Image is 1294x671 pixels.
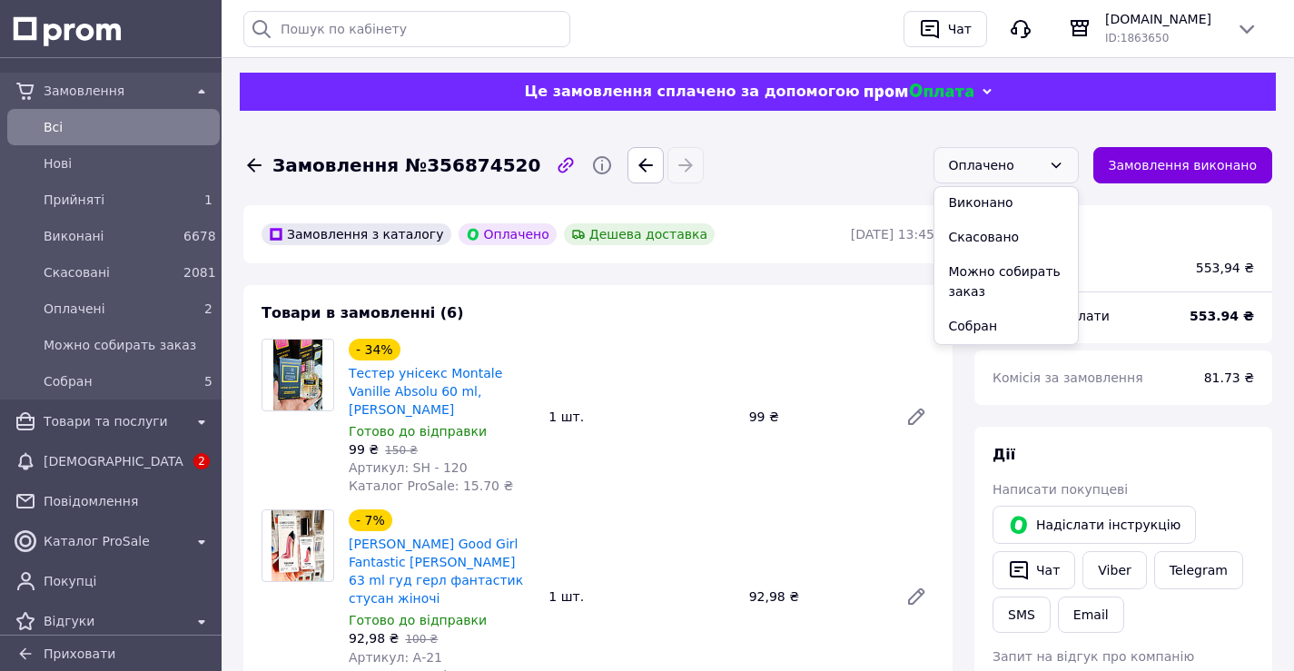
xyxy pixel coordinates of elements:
a: Viber [1082,551,1146,589]
span: Артикул: SH - 120 [349,460,468,475]
div: - 34% [349,339,400,360]
span: Комісія за замовлення [993,370,1143,385]
span: Товари в замовленні (6) [262,304,464,321]
span: Каталог ProSale: 15.70 ₴ [349,479,513,493]
div: Чат [944,15,975,43]
div: Дешева доставка [564,223,715,245]
button: Чат [904,11,987,47]
a: [PERSON_NAME] Good Girl Fantastic [PERSON_NAME] 63 ml гуд герл фантастик стусан жіночі [349,537,523,606]
span: Собран [44,372,176,390]
span: 1 [204,192,212,207]
li: Можно собирать заказ [934,254,1078,309]
div: 1 шт. [541,404,741,429]
span: Артикул: А-21 [349,650,442,665]
div: Оплачено [459,223,557,245]
span: 5 [204,374,212,389]
span: Відгуки [44,612,183,630]
span: Приховати [44,646,115,661]
button: Надіслати інструкцію [993,506,1196,544]
span: Прийняті [44,191,176,209]
span: 150 ₴ [385,444,418,457]
button: Email [1058,597,1124,633]
span: Виконані [44,227,176,245]
div: Замовлення з каталогу [262,223,451,245]
span: 92,98 ₴ [349,631,399,646]
span: Нові [44,154,212,173]
img: Тестер унісекс Montale Vanille Absolu 60 ml, Монталь Ваніле Абсолю [273,340,323,410]
span: Повідомлення [44,492,212,510]
li: Виконано [934,185,1078,220]
span: Готово до відправки [349,613,487,627]
span: 2081 [183,265,216,280]
div: 1 шт. [541,584,741,609]
a: Редагувати [898,399,934,435]
img: Carolina Herrera Good Girl Fantastic Pink Tester 63 ml гуд герл фантастик стусан жіночі [272,510,324,581]
span: Готово до відправки [349,424,487,439]
span: Замовлення №356874520 [272,153,540,179]
li: Скасовано [934,220,1078,254]
time: [DATE] 13:45 [851,227,934,242]
span: Товари та послуги [44,412,183,430]
button: Замовлення виконано [1093,147,1273,183]
b: 553.94 ₴ [1190,309,1254,323]
span: Оплачені [44,300,176,318]
span: [DOMAIN_NAME] [1105,10,1221,28]
span: 2 [193,453,210,469]
span: 6678 [183,229,216,243]
span: Скасовані [44,263,176,281]
img: evopay logo [864,84,973,101]
div: 92,98 ₴ [742,584,891,609]
span: Замовлення [44,82,183,100]
div: 99 ₴ [742,404,891,429]
span: 2 [204,301,212,316]
a: Telegram [1154,551,1243,589]
li: Собран [934,309,1078,343]
input: Пошук по кабінету [243,11,570,47]
span: Каталог ProSale [44,532,183,550]
span: 100 ₴ [405,633,438,646]
div: Оплачено [949,155,1042,175]
span: Це замовлення сплачено за допомогою [524,83,859,100]
a: Тестер унісекс Montale Vanille Absolu 60 ml, [PERSON_NAME] [349,366,502,417]
button: Чат [993,551,1075,589]
button: SMS [993,597,1051,633]
a: Редагувати [898,578,934,615]
span: 99 ₴ [349,442,379,457]
span: Всi [44,118,212,136]
span: Можно собирать заказ [44,336,212,354]
span: Запит на відгук про компанію [993,649,1194,664]
span: 81.73 ₴ [1204,370,1254,385]
div: - 7% [349,509,392,531]
span: Покупці [44,572,212,590]
span: Написати покупцеві [993,482,1128,497]
div: 553,94 ₴ [1196,259,1254,277]
span: Дії [993,446,1015,463]
span: [DEMOGRAPHIC_DATA] [44,452,183,470]
span: ID: 1863650 [1105,32,1169,44]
